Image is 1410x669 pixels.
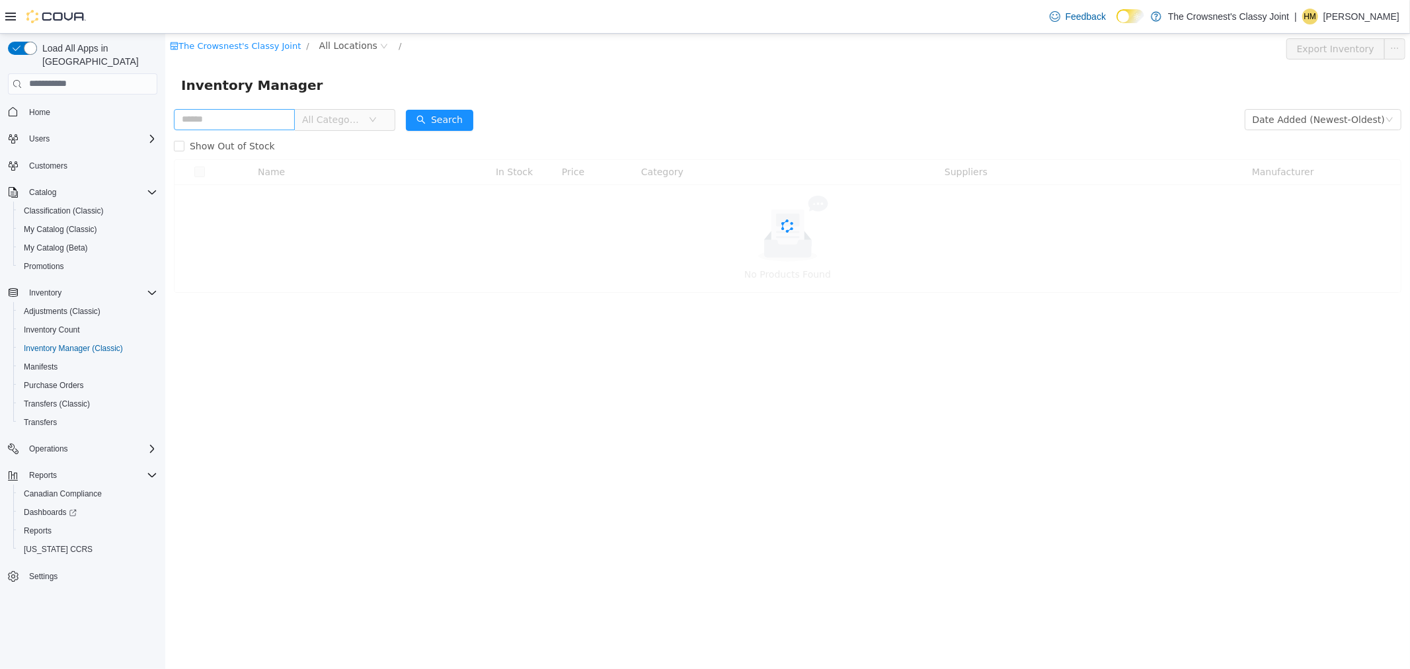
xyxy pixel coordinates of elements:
[137,79,197,93] span: All Categories
[24,526,52,536] span: Reports
[29,134,50,144] span: Users
[13,358,163,376] button: Manifests
[37,42,157,68] span: Load All Apps in [GEOGRAPHIC_DATA]
[1121,5,1220,26] button: Export Inventory
[24,441,73,457] button: Operations
[5,8,13,17] i: icon: shop
[24,507,77,518] span: Dashboards
[1066,10,1106,23] span: Feedback
[24,544,93,555] span: [US_STATE] CCRS
[233,7,236,17] span: /
[24,184,61,200] button: Catalog
[3,567,163,586] button: Settings
[24,399,90,409] span: Transfers (Classic)
[24,206,104,216] span: Classification (Classic)
[19,340,157,356] span: Inventory Manager (Classic)
[24,157,157,174] span: Customers
[24,441,157,457] span: Operations
[13,321,163,339] button: Inventory Count
[13,485,163,503] button: Canadian Compliance
[13,302,163,321] button: Adjustments (Classic)
[29,161,67,171] span: Customers
[1302,9,1318,24] div: Holly McQuarrie
[29,187,56,198] span: Catalog
[29,571,58,582] span: Settings
[3,466,163,485] button: Reports
[19,541,98,557] a: [US_STATE] CCRS
[24,243,88,253] span: My Catalog (Beta)
[24,104,157,120] span: Home
[1323,9,1399,24] p: [PERSON_NAME]
[13,220,163,239] button: My Catalog (Classic)
[19,414,157,430] span: Transfers
[19,359,63,375] a: Manifests
[13,339,163,358] button: Inventory Manager (Classic)
[3,183,163,202] button: Catalog
[19,523,157,539] span: Reports
[19,303,157,319] span: Adjustments (Classic)
[154,5,212,19] span: All Locations
[24,568,157,584] span: Settings
[19,486,107,502] a: Canadian Compliance
[19,504,157,520] span: Dashboards
[24,489,102,499] span: Canadian Compliance
[24,261,64,272] span: Promotions
[19,504,82,520] a: Dashboards
[1304,9,1317,24] span: HM
[13,239,163,257] button: My Catalog (Beta)
[8,97,157,621] nav: Complex example
[19,377,157,393] span: Purchase Orders
[1220,82,1228,91] i: icon: down
[24,285,67,301] button: Inventory
[19,107,115,118] span: Show Out of Stock
[24,158,73,174] a: Customers
[24,467,157,483] span: Reports
[19,203,109,219] a: Classification (Classic)
[24,184,157,200] span: Catalog
[24,285,157,301] span: Inventory
[24,224,97,235] span: My Catalog (Classic)
[19,303,106,319] a: Adjustments (Classic)
[3,130,163,148] button: Users
[29,288,61,298] span: Inventory
[13,413,163,432] button: Transfers
[13,395,163,413] button: Transfers (Classic)
[24,380,84,391] span: Purchase Orders
[24,325,80,335] span: Inventory Count
[1116,9,1144,23] input: Dark Mode
[24,417,57,428] span: Transfers
[19,340,128,356] a: Inventory Manager (Classic)
[19,523,57,539] a: Reports
[24,343,123,354] span: Inventory Manager (Classic)
[24,569,63,584] a: Settings
[24,131,55,147] button: Users
[24,131,157,147] span: Users
[1087,76,1220,96] div: Date Added (Newest-Oldest)
[1044,3,1111,30] a: Feedback
[13,376,163,395] button: Purchase Orders
[19,240,157,256] span: My Catalog (Beta)
[13,503,163,522] a: Dashboards
[19,203,157,219] span: Classification (Classic)
[19,486,157,502] span: Canadian Compliance
[1219,5,1240,26] button: icon: ellipsis
[1168,9,1289,24] p: The Crowsnest's Classy Joint
[19,359,157,375] span: Manifests
[19,377,89,393] a: Purchase Orders
[13,540,163,559] button: [US_STATE] CCRS
[13,522,163,540] button: Reports
[3,102,163,122] button: Home
[19,396,157,412] span: Transfers (Classic)
[24,467,62,483] button: Reports
[19,322,157,338] span: Inventory Count
[241,76,308,97] button: icon: searchSearch
[204,82,212,91] i: icon: down
[24,362,58,372] span: Manifests
[16,41,166,62] span: Inventory Manager
[24,104,56,120] a: Home
[3,284,163,302] button: Inventory
[3,440,163,458] button: Operations
[24,306,100,317] span: Adjustments (Classic)
[19,322,85,338] a: Inventory Count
